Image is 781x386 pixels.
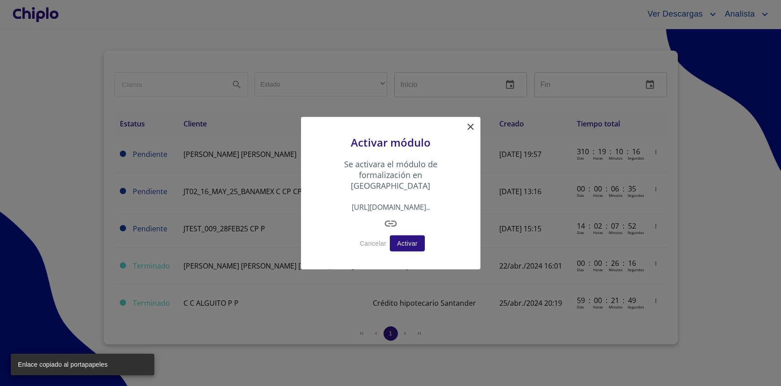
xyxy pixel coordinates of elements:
[323,134,458,158] p: Activar módulo
[323,158,458,202] p: Se activara el módulo de formalización en [GEOGRAPHIC_DATA]
[397,238,418,249] span: Activar
[18,356,108,373] div: Enlace copiado al portapapeles
[390,235,425,252] button: Activar
[360,238,386,249] span: Cancelar
[356,235,390,252] button: Cancelar
[323,202,458,216] p: [URL][DOMAIN_NAME]..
